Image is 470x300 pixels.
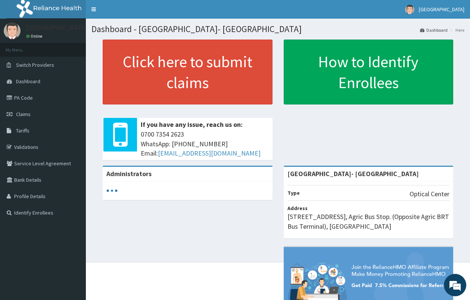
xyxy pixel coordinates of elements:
span: Tariffs [16,127,29,134]
span: Switch Providers [16,62,54,68]
img: User Image [405,5,414,14]
a: Click here to submit claims [103,40,273,104]
a: How to Identify Enrollees [284,40,454,104]
a: Dashboard [420,27,448,33]
span: Dashboard [16,78,40,85]
a: Online [26,34,44,39]
img: User Image [4,22,21,39]
li: Here [448,27,464,33]
span: Claims [16,111,31,118]
b: Type [287,190,300,196]
p: [GEOGRAPHIC_DATA] [26,24,88,31]
span: [GEOGRAPHIC_DATA] [419,6,464,13]
h1: Dashboard - [GEOGRAPHIC_DATA]- [GEOGRAPHIC_DATA] [91,24,464,34]
p: [STREET_ADDRESS], Agric Bus Stop. (Opposite Agric BRT Bus Terminal), [GEOGRAPHIC_DATA] [287,212,450,231]
strong: [GEOGRAPHIC_DATA]- [GEOGRAPHIC_DATA] [287,169,419,178]
b: Administrators [106,169,152,178]
b: Address [287,205,308,212]
span: 0700 7354 2623 WhatsApp: [PHONE_NUMBER] Email: [141,129,269,158]
svg: audio-loading [106,185,118,196]
a: [EMAIL_ADDRESS][DOMAIN_NAME] [158,149,261,157]
b: If you have any issue, reach us on: [141,120,243,129]
p: Optical Center [410,189,449,199]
